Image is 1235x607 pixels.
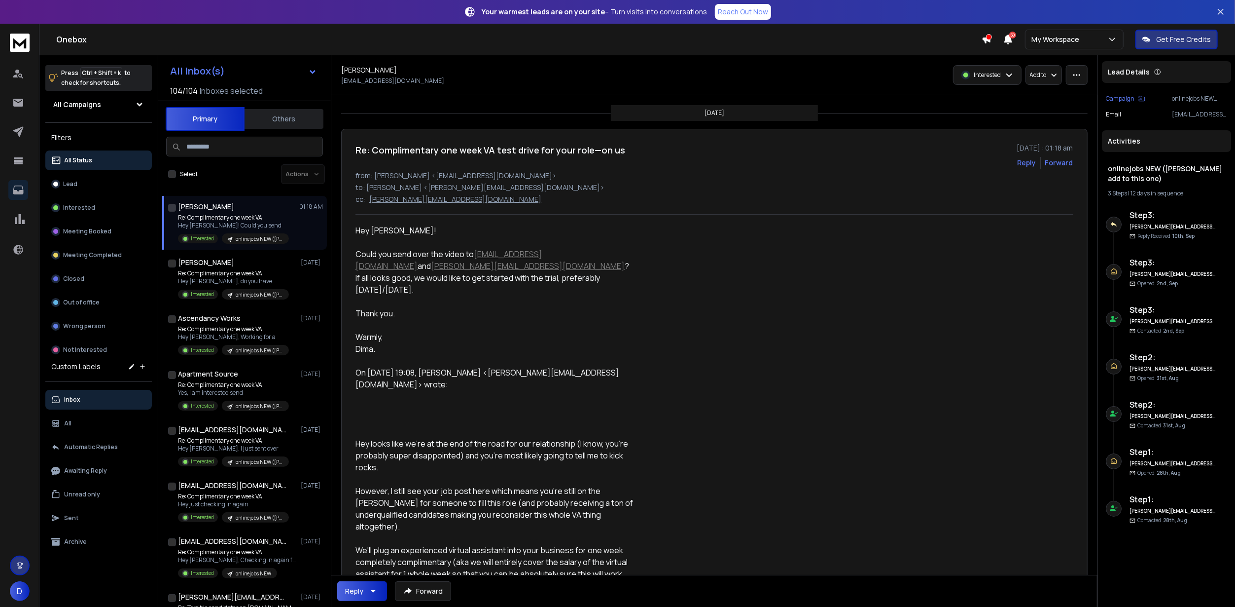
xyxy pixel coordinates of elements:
p: Campaign [1106,95,1134,103]
h1: [EMAIL_ADDRESS][DOMAIN_NAME] [178,425,286,435]
p: Interested [974,71,1001,79]
p: [EMAIL_ADDRESS][DOMAIN_NAME] [341,77,444,85]
button: Awaiting Reply [45,461,152,481]
span: 3 Steps [1108,189,1127,197]
p: Yes, I am interested send [178,389,289,397]
h1: [PERSON_NAME][EMAIL_ADDRESS][DOMAIN_NAME] [178,592,286,602]
button: D [10,581,30,601]
button: Automatic Replies [45,437,152,457]
div: Thank you. [355,307,643,319]
p: Meeting Completed [63,251,122,259]
p: Re: Complimentary one week VA [178,381,289,389]
button: Reply [337,581,387,601]
button: Campaign [1106,95,1145,103]
strong: Your warmest leads are on your site [482,7,605,16]
div: Reply [345,586,363,596]
p: onlinejobs NEW ([PERSON_NAME] add to this one) [236,458,283,466]
p: Re: Complimentary one week VA [178,437,289,445]
span: 31st, Aug [1163,422,1185,429]
div: Forward [1045,158,1073,168]
p: onlinejobs NEW ([PERSON_NAME] add to this one) [236,291,283,299]
div: | [1108,190,1225,197]
p: Closed [63,275,84,283]
p: Re: Complimentary one week VA [178,214,289,222]
button: Reply [1018,158,1036,168]
p: Interested [191,235,214,242]
span: Ctrl + Shift + k [80,67,122,78]
p: Not Interested [63,346,107,354]
p: Contacted [1137,517,1187,524]
h6: Step 1 : [1129,493,1216,505]
p: Lead Details [1108,67,1150,77]
button: Others [245,108,323,130]
p: Interested [191,402,214,410]
button: Inbox [45,390,152,410]
p: [PERSON_NAME][EMAIL_ADDRESS][DOMAIN_NAME] [369,194,541,204]
p: Wrong person [63,322,106,330]
h3: Filters [45,131,152,145]
h3: Inboxes selected [200,85,263,97]
button: Lead [45,174,152,194]
p: onlinejobs NEW ([PERSON_NAME] add to this one) [236,347,283,354]
button: Primary [166,107,245,131]
h6: Step 3 : [1129,304,1216,316]
button: Forward [395,581,451,601]
p: Interested [63,204,95,212]
p: [EMAIL_ADDRESS][DOMAIN_NAME] [1172,111,1227,118]
p: Opened [1137,375,1179,382]
p: cc: [355,194,365,204]
button: Unread only [45,485,152,504]
p: Hey just checking in again [178,500,289,508]
p: Lead [63,180,77,188]
p: [DATE] : 01:18 am [1017,143,1073,153]
div: On [DATE] 19:08, [PERSON_NAME] <[PERSON_NAME][EMAIL_ADDRESS][DOMAIN_NAME]> wrote: [355,367,643,390]
button: Wrong person [45,316,152,336]
button: Meeting Booked [45,222,152,241]
h1: Onebox [56,34,982,45]
h6: Step 2 : [1129,351,1216,363]
p: [DATE] [705,109,724,117]
p: Hey [PERSON_NAME], do you have [178,277,289,285]
div: Activities [1102,130,1231,152]
div: We'll plug an experienced virtual assistant into your business for one week completely compliment... [355,544,643,592]
p: Reply Received [1137,232,1195,240]
p: Opened [1137,469,1181,477]
p: Re: Complimentary one week VA [178,493,289,500]
button: All Status [45,151,152,170]
p: My Workspace [1031,35,1083,44]
p: onlinejobs NEW ([PERSON_NAME] add to this one) [236,403,283,410]
h6: [PERSON_NAME][EMAIL_ADDRESS][DOMAIN_NAME] [1129,223,1216,230]
h6: Step 1 : [1129,446,1216,458]
h3: Custom Labels [51,362,101,372]
p: All Status [64,156,92,164]
p: onlinejobs NEW [236,570,271,577]
p: [DATE] [301,537,323,545]
p: [DATE] [301,593,323,601]
div: Warmly, [355,331,643,343]
img: logo [10,34,30,52]
p: Contacted [1137,422,1185,429]
p: Hey [PERSON_NAME], Checking in again from [178,556,296,564]
p: Inbox [64,396,80,404]
p: Hey [PERSON_NAME], I just sent over [178,445,289,453]
p: [DATE] [301,426,323,434]
p: onlinejobs NEW ([PERSON_NAME] add to this one) [236,514,283,522]
h6: [PERSON_NAME][EMAIL_ADDRESS][DOMAIN_NAME] [1129,318,1216,325]
p: Re: Complimentary one week VA [178,269,289,277]
button: Out of office [45,293,152,312]
span: 2nd, Sep [1157,280,1178,287]
p: Interested [191,346,214,354]
h6: Step 3 : [1129,209,1216,221]
span: 12 days in sequence [1130,189,1183,197]
p: Meeting Booked [63,228,111,235]
a: Reach Out Now [715,4,771,20]
button: All Campaigns [45,95,152,114]
label: Select [180,170,198,178]
h1: [PERSON_NAME] [178,258,234,267]
h6: [PERSON_NAME][EMAIL_ADDRESS][DOMAIN_NAME] [1129,507,1216,515]
p: onlinejobs NEW ([PERSON_NAME] add to this one) [1172,95,1227,103]
button: Not Interested [45,340,152,360]
p: [DATE] [301,370,323,378]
